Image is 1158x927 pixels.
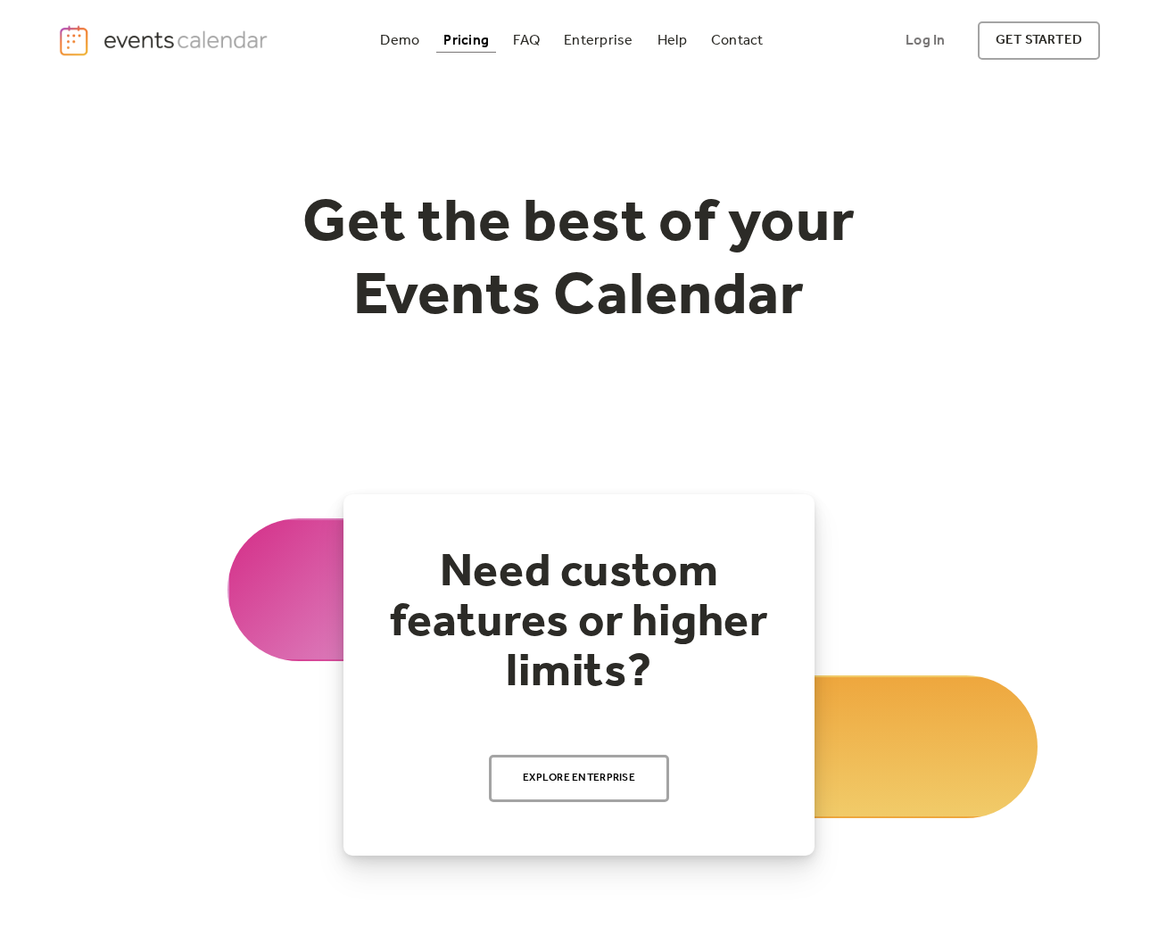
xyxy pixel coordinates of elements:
[236,188,922,334] h1: Get the best of your Events Calendar
[373,29,426,53] a: Demo
[978,21,1100,60] a: get started
[704,29,771,53] a: Contact
[489,755,669,801] a: Explore Enterprise
[564,36,633,46] div: Enterprise
[513,36,540,46] div: FAQ
[557,29,640,53] a: Enterprise
[443,36,489,46] div: Pricing
[506,29,547,53] a: FAQ
[379,548,779,698] h2: Need custom features or higher limits?
[380,36,419,46] div: Demo
[436,29,496,53] a: Pricing
[711,36,764,46] div: Contact
[888,21,963,60] a: Log In
[658,36,687,46] div: Help
[650,29,694,53] a: Help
